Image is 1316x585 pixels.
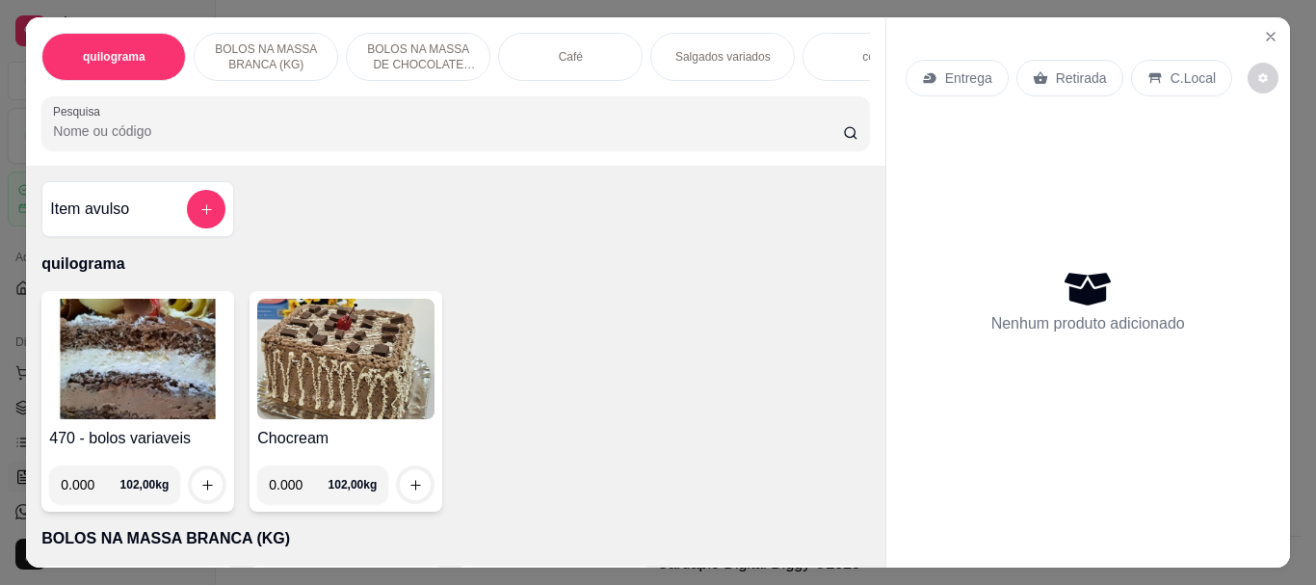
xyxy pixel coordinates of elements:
[862,49,887,65] p: copo
[400,469,431,500] button: increase-product-quantity
[1255,21,1286,52] button: Close
[187,190,225,228] button: add-separate-item
[41,527,869,550] p: BOLOS NA MASSA BRANCA (KG)
[1248,63,1278,93] button: decrease-product-quantity
[49,427,226,450] h4: 470 - bolos variaveis
[269,465,328,504] input: 0.00
[1056,68,1107,88] p: Retirada
[210,41,322,72] p: BOLOS NA MASSA BRANCA (KG)
[675,49,771,65] p: Salgados variados
[192,469,223,500] button: increase-product-quantity
[257,299,434,419] img: product-image
[61,465,119,504] input: 0.00
[1171,68,1216,88] p: C.Local
[53,121,843,141] input: Pesquisa
[41,253,869,276] p: quilograma
[50,198,129,221] h4: Item avulso
[53,103,107,120] label: Pesquisa
[49,299,226,419] img: product-image
[991,312,1185,335] p: Nenhum produto adicionado
[257,427,434,450] h4: Chocream
[83,49,145,65] p: quilograma
[362,41,474,72] p: BOLOS NA MASSA DE CHOCOLATE preço por (KG)
[945,68,992,88] p: Entrega
[559,49,583,65] p: Café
